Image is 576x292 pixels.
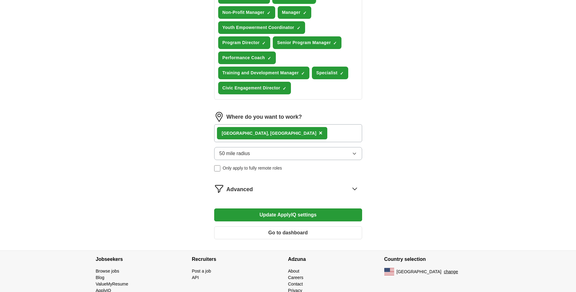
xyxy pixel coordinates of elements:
[223,9,264,16] span: Non-Profit Manager
[96,269,119,273] a: Browse jobs
[283,86,286,91] span: ✓
[218,21,305,34] button: Youth Empowerment Coordinator✓
[96,275,104,280] a: Blog
[397,269,442,275] span: [GEOGRAPHIC_DATA]
[223,85,280,91] span: Civic Engagement Director
[218,67,310,79] button: Training and Development Manager✓
[223,24,294,31] span: Youth Empowerment Coordinator
[214,184,224,194] img: filter
[282,9,300,16] span: Manager
[288,269,300,273] a: About
[222,130,317,137] div: [GEOGRAPHIC_DATA], [GEOGRAPHIC_DATA]
[273,36,341,49] button: Senior Program Manager✓
[214,208,362,221] button: Update ApplyIQ settings
[223,70,299,76] span: Training and Development Manager
[223,39,260,46] span: Program Director
[319,130,322,136] span: ×
[444,269,458,275] button: change
[316,70,337,76] span: Specialist
[218,82,291,94] button: Civic Engagement Director✓
[227,113,302,121] label: Where do you want to work?
[340,71,344,76] span: ✓
[218,6,275,19] button: Non-Profit Manager✓
[384,251,480,268] h4: Country selection
[218,51,276,64] button: Performance Coach✓
[223,55,265,61] span: Performance Coach
[297,26,300,31] span: ✓
[219,150,250,157] span: 50 mile radius
[214,112,224,122] img: location.png
[312,67,348,79] button: Specialist✓
[214,147,362,160] button: 50 mile radius
[192,269,211,273] a: Post a job
[267,10,271,15] span: ✓
[223,165,282,171] span: Only apply to fully remote roles
[277,39,331,46] span: Senior Program Manager
[301,71,305,76] span: ✓
[288,275,304,280] a: Careers
[214,226,362,239] button: Go to dashboard
[319,129,322,138] button: ×
[218,36,271,49] button: Program Director✓
[333,41,337,46] span: ✓
[268,56,271,61] span: ✓
[384,268,394,275] img: US flag
[96,282,129,286] a: ValueMyResume
[214,165,220,171] input: Only apply to fully remote roles
[262,41,266,46] span: ✓
[227,185,253,194] span: Advanced
[192,275,199,280] a: API
[288,282,303,286] a: Contact
[303,10,307,15] span: ✓
[278,6,311,19] button: Manager✓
